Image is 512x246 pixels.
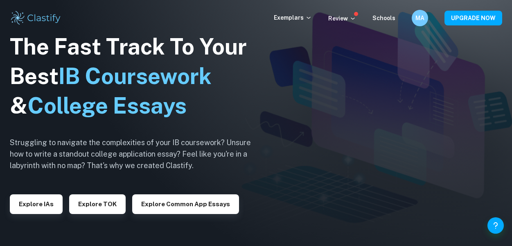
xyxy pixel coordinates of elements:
[10,137,264,171] h6: Struggling to navigate the complexities of your IB coursework? Unsure how to write a standout col...
[328,14,356,23] p: Review
[10,10,62,26] img: Clastify logo
[372,15,395,21] a: Schools
[132,200,239,207] a: Explore Common App essays
[10,32,264,121] h1: The Fast Track To Your Best &
[415,14,425,23] h6: MA
[274,13,312,22] p: Exemplars
[10,200,63,207] a: Explore IAs
[69,200,126,207] a: Explore TOK
[487,217,504,234] button: Help and Feedback
[444,11,502,25] button: UPGRADE NOW
[412,10,428,26] button: MA
[59,63,212,89] span: IB Coursework
[10,194,63,214] button: Explore IAs
[27,93,187,118] span: College Essays
[132,194,239,214] button: Explore Common App essays
[69,194,126,214] button: Explore TOK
